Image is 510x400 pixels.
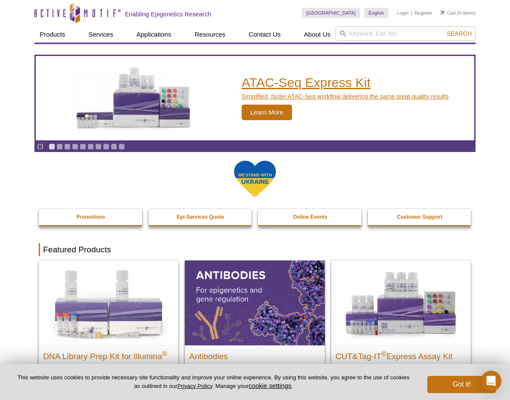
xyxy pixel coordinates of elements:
[242,105,292,120] span: Learn More
[49,143,55,150] a: Go to slide 1
[87,143,94,150] a: Go to slide 6
[368,209,472,225] a: Customer Support
[190,26,231,43] a: Resources
[125,10,211,18] h2: Enabling Epigenetics Research
[39,260,178,345] img: DNA Library Prep Kit for Illumina
[177,383,212,389] a: Privacy Policy
[80,143,86,150] a: Go to slide 5
[336,26,476,41] input: Keyword, Cat. No.
[441,8,476,18] li: (0 items)
[189,348,320,361] h2: Antibodies
[34,26,70,43] a: Products
[249,382,291,389] button: cookie settings
[242,93,448,100] p: Simplified, faster ATAC-Seq workflow delivering the same great quality results
[299,26,336,43] a: About Us
[242,76,448,89] h2: ATAC-Seq Express Kit
[302,8,360,18] a: [GEOGRAPHIC_DATA]
[233,160,277,198] img: We Stand With Ukraine
[364,8,389,18] a: English
[481,371,501,391] div: Open Intercom Messenger
[72,143,78,150] a: Go to slide 4
[83,26,118,43] a: Services
[76,214,105,220] strong: Promotions
[111,143,117,150] a: Go to slide 9
[293,214,327,220] strong: Online Events
[39,260,178,400] a: DNA Library Prep Kit for Illumina DNA Library Prep Kit for Illumina® Dual Index NGS Kit for ChIP-...
[243,26,286,43] a: Contact Us
[441,10,445,15] img: Your Cart
[444,30,474,37] button: Search
[331,260,471,345] img: CUT&Tag-IT® Express Assay Kit
[37,143,44,150] a: Toggle autoplay
[411,8,412,18] li: |
[177,214,224,220] strong: Epi-Services Quote
[35,56,475,141] a: ATAC-Seq Express Kit ATAC-Seq Express Kit Simplified, faster ATAC-Seq workflow delivering the sam...
[441,10,456,16] a: Cart
[118,143,125,150] a: Go to slide 10
[149,209,253,225] a: Epi-Services Quote
[397,10,409,16] a: Login
[14,374,413,390] p: This website uses cookies to provide necessary site functionality and improve your online experie...
[331,260,471,391] a: CUT&Tag-IT® Express Assay Kit CUT&Tag-IT®Express Assay Kit Less variable and higher-throughput ge...
[381,350,386,357] sup: ®
[56,143,63,150] a: Go to slide 2
[447,30,472,37] span: Search
[162,350,167,357] sup: ®
[131,26,177,43] a: Applications
[397,214,442,220] strong: Customer Support
[414,10,432,16] a: Register
[336,348,466,361] h2: CUT&Tag-IT Express Assay Kit
[185,260,324,391] a: All Antibodies Antibodies Application-tested antibodies for ChIP, CUT&Tag, and CUT&RUN.
[427,376,496,393] button: Got it!
[43,348,174,361] h2: DNA Library Prep Kit for Illumina
[63,65,205,131] img: ATAC-Seq Express Kit
[103,143,109,150] a: Go to slide 8
[39,243,471,256] h2: Featured Products
[35,56,475,141] article: ATAC-Seq Express Kit
[39,209,143,225] a: Promotions
[258,209,362,225] a: Online Events
[64,143,71,150] a: Go to slide 3
[95,143,102,150] a: Go to slide 7
[185,260,324,345] img: All Antibodies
